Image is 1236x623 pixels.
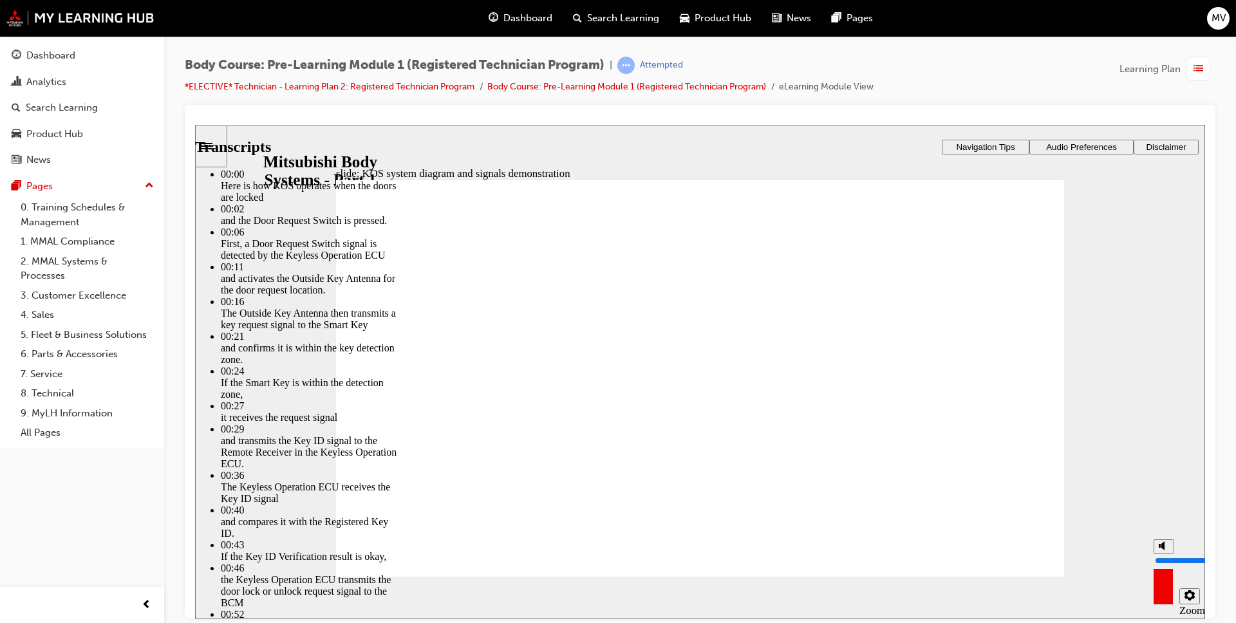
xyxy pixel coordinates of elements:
a: 8. Technical [15,384,159,404]
img: mmal [6,10,154,26]
button: Pages [5,174,159,198]
span: car-icon [680,10,689,26]
span: guage-icon [489,10,498,26]
div: Product Hub [26,127,83,142]
span: guage-icon [12,50,21,62]
a: 1. MMAL Compliance [15,232,159,252]
li: eLearning Module View [779,80,874,95]
a: All Pages [15,423,159,443]
span: search-icon [12,102,21,114]
a: 3. Customer Excellence [15,286,159,306]
span: | [610,58,612,73]
a: 2. MMAL Systems & Processes [15,252,159,286]
span: list-icon [1194,61,1203,77]
span: MV [1212,11,1226,26]
div: Attempted [640,59,683,71]
span: chart-icon [12,77,21,88]
a: guage-iconDashboard [478,5,563,32]
a: Body Course: Pre-Learning Module 1 (Registered Technician Program) [487,81,766,92]
span: news-icon [12,154,21,166]
span: prev-icon [142,597,151,613]
a: Search Learning [5,96,159,120]
span: Product Hub [695,11,751,26]
div: 00:52 [26,483,206,495]
a: Analytics [5,70,159,94]
div: Search Learning [26,100,98,115]
a: Product Hub [5,122,159,146]
button: Learning Plan [1119,57,1215,81]
a: 4. Sales [15,305,159,325]
span: News [787,11,811,26]
span: pages-icon [12,181,21,192]
div: Pages [26,179,53,194]
button: DashboardAnalyticsSearch LearningProduct HubNews [5,41,159,174]
span: up-icon [145,178,154,194]
span: Dashboard [503,11,552,26]
a: 6. Parts & Accessories [15,344,159,364]
a: 9. MyLH Information [15,404,159,423]
div: Analytics [26,75,66,89]
a: 7. Service [15,364,159,384]
button: MV [1207,7,1230,30]
a: pages-iconPages [821,5,883,32]
div: the Keyless Operation ECU transmits the door lock or unlock request signal to the BCM [26,449,206,483]
div: Dashboard [26,48,75,63]
span: Search Learning [587,11,659,26]
span: news-icon [772,10,782,26]
a: car-iconProduct Hub [669,5,762,32]
span: learningRecordVerb_ATTEMPT-icon [617,57,635,74]
span: car-icon [12,129,21,140]
span: pages-icon [832,10,841,26]
a: News [5,148,159,172]
a: *ELECTIVE* Technician - Learning Plan 2: Registered Technician Program [185,81,474,92]
a: search-iconSearch Learning [563,5,669,32]
span: search-icon [573,10,582,26]
span: Body Course: Pre-Learning Module 1 (Registered Technician Program) [185,58,604,73]
a: 5. Fleet & Business Solutions [15,325,159,345]
div: News [26,153,51,167]
span: Pages [847,11,873,26]
a: news-iconNews [762,5,821,32]
a: Dashboard [5,44,159,68]
a: 0. Training Schedules & Management [15,198,159,232]
span: Learning Plan [1119,62,1181,77]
